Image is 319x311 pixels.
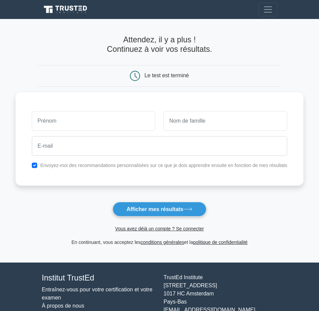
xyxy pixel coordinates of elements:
[127,206,183,212] font: Afficher mes résultats
[113,202,206,216] button: Afficher mes résultats
[258,3,277,16] button: Basculer la navigation
[163,111,287,131] input: Nom de famille
[107,45,212,54] font: Continuez à voir vos résultats.
[144,72,189,78] font: Le test est terminé
[164,291,214,296] font: 1017 HC Amsterdam
[42,303,84,309] a: À propos de nous
[40,163,287,168] font: Envoyez-moi des recommandations personnalisées sur ce que je dois apprendre ensuite en fonction d...
[193,240,248,245] a: politique de confidentialité
[141,240,184,245] a: conditions générales
[164,274,203,280] font: TrustEd Institute
[115,226,204,231] a: Vous avez déjà un compte ? Se connecter
[32,136,287,156] input: E-mail
[164,283,217,288] font: [STREET_ADDRESS]
[71,240,141,245] font: En continuant, vous acceptez les
[32,111,156,131] input: Prénom
[123,35,196,44] font: Attendez, il y a plus !
[42,287,153,300] a: Entraînez-vous pour votre certification et votre examen
[184,240,193,245] font: et la
[164,299,187,305] font: Pays-Bas
[42,273,94,282] font: Institut TrustEd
